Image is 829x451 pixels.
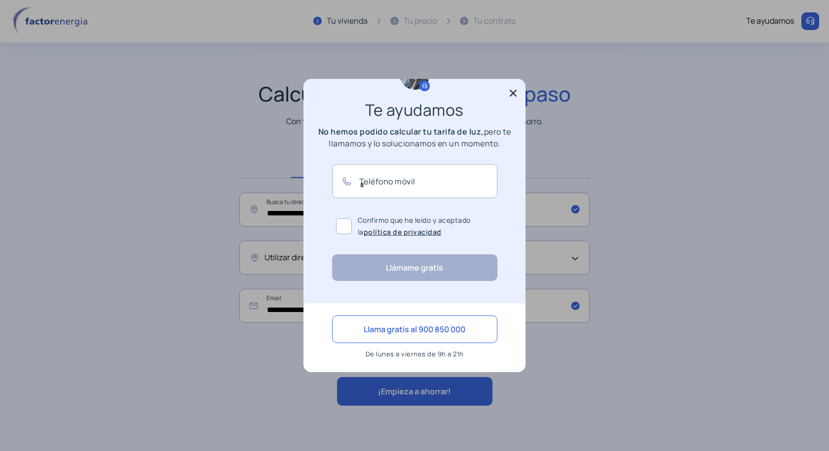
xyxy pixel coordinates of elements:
[358,214,493,238] span: Confirmo que he leído y aceptado la
[318,126,484,137] b: No hemos podido calcular tu tarifa de luz,
[332,315,497,343] button: Llama gratis al 900 850 000
[332,348,497,360] p: De lunes a viernes de 9h a 21h
[316,126,513,149] p: pero te llamamos y lo solucionamos en un momento.
[326,104,503,116] h3: Te ayudamos
[364,227,442,237] a: política de privacidad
